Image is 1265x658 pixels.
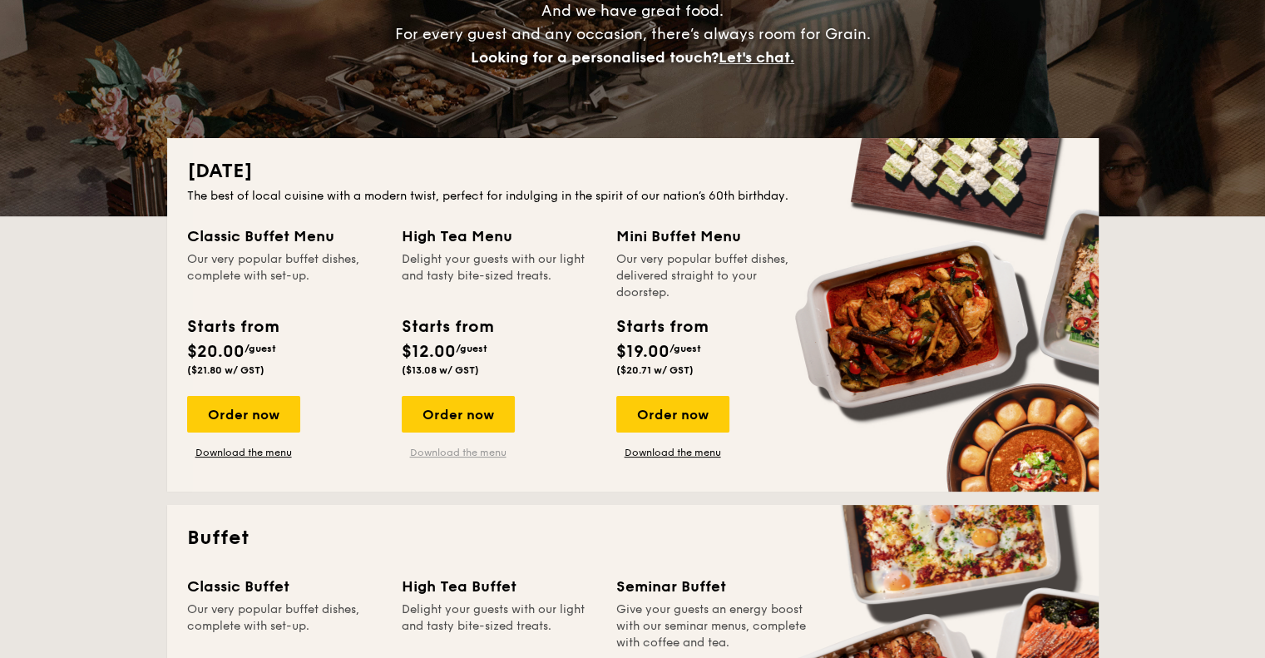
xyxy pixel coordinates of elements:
a: Download the menu [187,446,300,459]
div: Give your guests an energy boost with our seminar menus, complete with coffee and tea. [616,601,811,651]
div: Starts from [402,314,492,339]
span: And we have great food. For every guest and any occasion, there’s always room for Grain. [395,2,871,67]
span: $19.00 [616,342,670,362]
div: Delight your guests with our light and tasty bite-sized treats. [402,251,596,301]
span: ($13.08 w/ GST) [402,364,479,376]
div: High Tea Menu [402,225,596,248]
div: Mini Buffet Menu [616,225,811,248]
div: Seminar Buffet [616,575,811,598]
div: Starts from [187,314,278,339]
a: Download the menu [402,446,515,459]
span: $20.00 [187,342,245,362]
div: Starts from [616,314,707,339]
span: Looking for a personalised touch? [471,48,719,67]
div: Order now [187,396,300,433]
div: Our very popular buffet dishes, delivered straight to your doorstep. [616,251,811,301]
span: /guest [670,343,701,354]
div: Classic Buffet Menu [187,225,382,248]
span: Let's chat. [719,48,794,67]
div: Delight your guests with our light and tasty bite-sized treats. [402,601,596,651]
span: ($20.71 w/ GST) [616,364,694,376]
div: Our very popular buffet dishes, complete with set-up. [187,251,382,301]
span: /guest [245,343,276,354]
span: /guest [456,343,487,354]
div: Order now [616,396,729,433]
h2: [DATE] [187,158,1079,185]
div: Order now [402,396,515,433]
div: Classic Buffet [187,575,382,598]
a: Download the menu [616,446,729,459]
span: ($21.80 w/ GST) [187,364,264,376]
span: $12.00 [402,342,456,362]
h2: Buffet [187,525,1079,552]
div: High Tea Buffet [402,575,596,598]
div: The best of local cuisine with a modern twist, perfect for indulging in the spirit of our nation’... [187,188,1079,205]
div: Our very popular buffet dishes, complete with set-up. [187,601,382,651]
